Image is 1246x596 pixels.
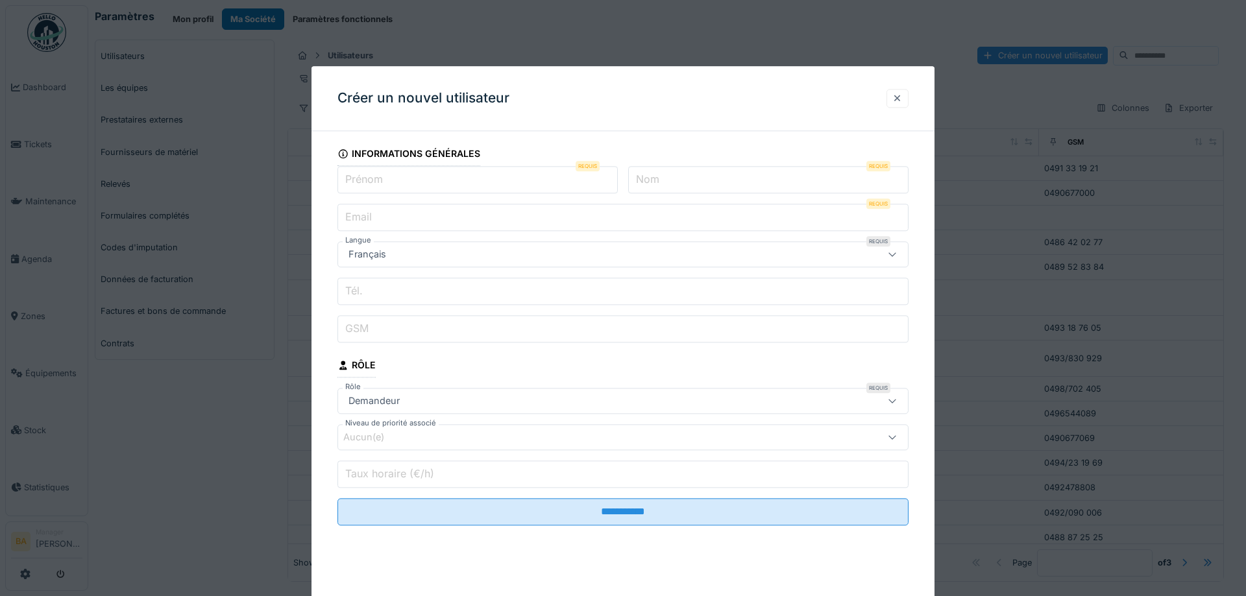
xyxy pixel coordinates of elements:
[633,172,662,187] label: Nom
[343,382,363,393] label: Rôle
[343,247,391,261] div: Français
[343,418,439,429] label: Niveau de priorité associé
[337,90,509,106] h3: Créer un nouvel utilisateur
[576,161,600,171] div: Requis
[343,466,437,482] label: Taux horaire (€/h)
[337,355,376,377] div: Rôle
[343,431,402,445] div: Aucun(e)
[343,209,374,225] label: Email
[866,198,890,209] div: Requis
[343,394,405,409] div: Demandeur
[343,172,385,187] label: Prénom
[343,283,365,299] label: Tél.
[343,321,371,337] label: GSM
[866,383,890,394] div: Requis
[337,144,480,166] div: Informations générales
[866,161,890,171] div: Requis
[866,236,890,246] div: Requis
[343,235,374,246] label: Langue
